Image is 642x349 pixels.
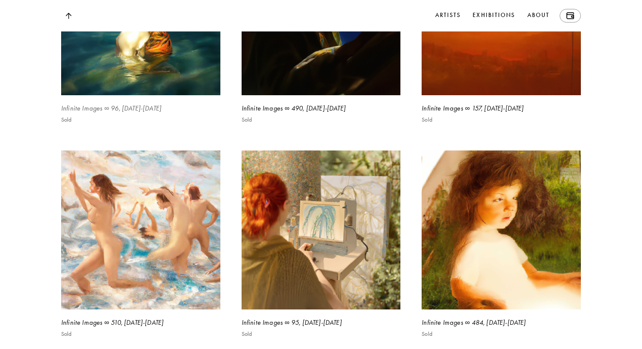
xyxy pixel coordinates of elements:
img: Infinite Images ∞ 95, 2021-2022 [242,150,401,310]
div: Infinite Images ∞ 157, [DATE]-[DATE] [422,104,581,113]
p: Sold [61,116,72,123]
p: Sold [242,116,252,123]
a: About [526,9,552,23]
div: Infinite Images ∞ 510, [DATE]-[DATE] [61,318,220,327]
div: Infinite Images ∞ 484, [DATE]-[DATE] [422,318,581,327]
img: Infinite Images ∞ 510, 2021-2022 [61,150,220,310]
a: Exhibitions [471,9,517,23]
img: Wallet icon [566,12,574,19]
img: Infinite Images ∞ 484, 2021-2022 [422,150,581,310]
p: Sold [422,116,432,123]
p: Sold [422,331,432,338]
div: Infinite Images ∞ 96, [DATE]-[DATE] [61,104,220,113]
img: Top [65,13,71,19]
div: Infinite Images ∞ 95, [DATE]-[DATE] [242,318,401,327]
a: Artists [434,9,463,23]
p: Sold [242,331,252,338]
p: Sold [61,331,72,338]
div: Infinite Images ∞ 490, [DATE]-[DATE] [242,104,401,113]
